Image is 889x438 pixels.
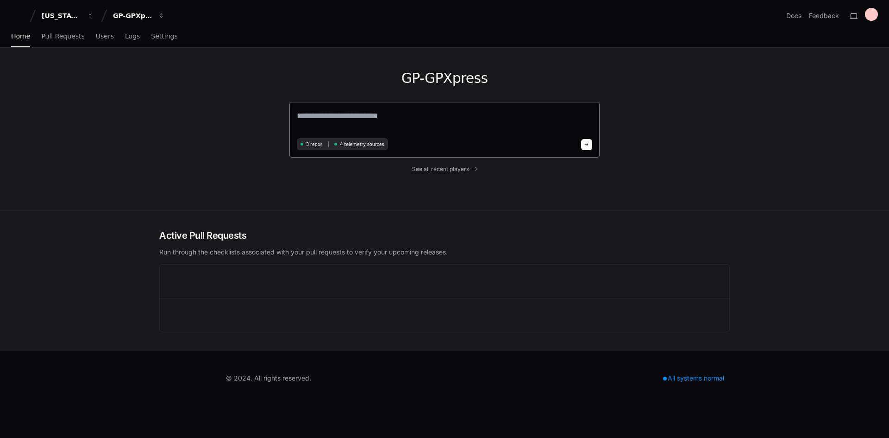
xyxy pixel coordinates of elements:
button: GP-GPXpress [109,7,169,24]
h1: GP-GPXpress [289,70,600,87]
span: 3 repos [306,141,323,148]
button: [US_STATE] Pacific [38,7,97,24]
a: Home [11,26,30,47]
span: Users [96,33,114,39]
a: Docs [786,11,801,20]
a: Users [96,26,114,47]
div: All systems normal [657,372,730,385]
a: Logs [125,26,140,47]
span: 4 telemetry sources [340,141,384,148]
a: Pull Requests [41,26,84,47]
span: See all recent players [412,165,469,173]
button: Feedback [809,11,839,20]
a: Settings [151,26,177,47]
a: See all recent players [289,165,600,173]
span: Logs [125,33,140,39]
span: Settings [151,33,177,39]
div: GP-GPXpress [113,11,153,20]
span: Home [11,33,30,39]
div: [US_STATE] Pacific [42,11,81,20]
p: Run through the checklists associated with your pull requests to verify your upcoming releases. [159,248,730,257]
div: © 2024. All rights reserved. [226,374,311,383]
span: Pull Requests [41,33,84,39]
h2: Active Pull Requests [159,229,730,242]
